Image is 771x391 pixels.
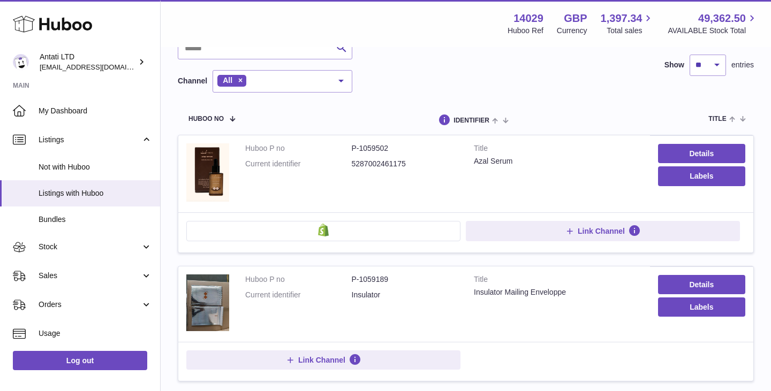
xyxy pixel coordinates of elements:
button: Link Channel [186,350,460,370]
button: Link Channel [466,221,740,241]
span: Sales [39,271,141,281]
dt: Current identifier [245,159,352,169]
span: 49,362.50 [698,11,746,26]
div: Antati LTD [40,52,136,72]
span: 1,397.34 [601,11,642,26]
span: Listings with Huboo [39,188,152,198]
span: Not with Huboo [39,162,152,172]
dd: P-1059189 [352,274,458,285]
span: Orders [39,300,141,310]
strong: 14029 [513,11,543,26]
span: title [708,116,726,122]
dt: Huboo P no [245,143,352,154]
span: All [223,76,232,85]
label: Channel [178,76,207,86]
span: Listings [39,135,141,145]
strong: Title [474,274,642,287]
dt: Huboo P no [245,274,352,285]
strong: GBP [564,11,587,26]
span: entries [731,60,754,70]
button: Labels [658,297,745,317]
span: Link Channel [578,226,625,236]
span: Huboo no [188,116,224,122]
div: Azal Serum [474,156,642,166]
span: My Dashboard [39,106,152,116]
a: Details [658,275,745,294]
a: 1,397.34 Total sales [601,11,655,36]
span: Link Channel [298,355,345,365]
dd: P-1059502 [352,143,458,154]
a: Log out [13,351,147,370]
strong: Title [474,143,642,156]
dd: Insulator [352,290,458,300]
a: Details [658,144,745,163]
span: Stock [39,242,141,252]
div: Currency [557,26,587,36]
span: Usage [39,328,152,339]
img: toufic@antatiskin.com [13,54,29,70]
span: AVAILABLE Stock Total [668,26,758,36]
span: Total sales [607,26,654,36]
dt: Current identifier [245,290,352,300]
button: Labels [658,166,745,186]
label: Show [664,60,684,70]
span: [EMAIL_ADDRESS][DOMAIN_NAME] [40,63,157,71]
span: identifier [453,117,489,124]
span: Bundles [39,214,152,225]
dd: 5287002461175 [352,159,458,169]
img: shopify-small.png [318,224,329,236]
img: Insulator Mailing Enveloppe [186,274,229,332]
div: Huboo Ref [508,26,543,36]
img: Azal Serum [186,143,229,201]
a: 49,362.50 AVAILABLE Stock Total [668,11,758,36]
div: Insulator Mailing Enveloppe [474,287,642,297]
